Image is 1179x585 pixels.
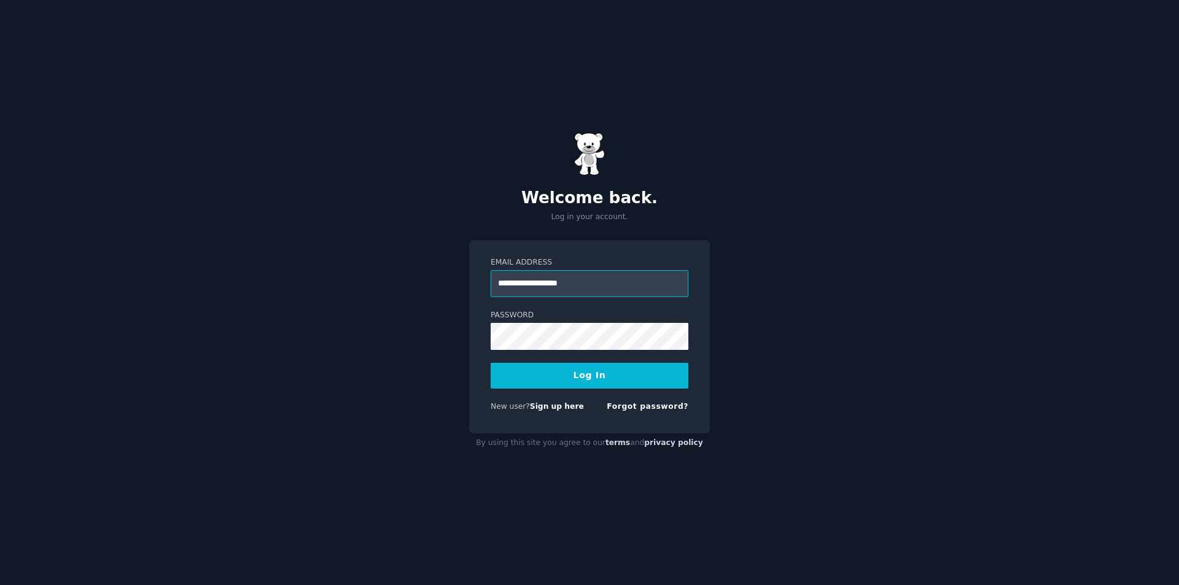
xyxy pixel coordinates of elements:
[469,433,710,453] div: By using this site you agree to our and
[607,402,688,411] a: Forgot password?
[574,133,605,176] img: Gummy Bear
[469,188,710,208] h2: Welcome back.
[491,257,688,268] label: Email Address
[605,438,630,447] a: terms
[644,438,703,447] a: privacy policy
[469,212,710,223] p: Log in your account.
[491,402,530,411] span: New user?
[530,402,584,411] a: Sign up here
[491,363,688,389] button: Log In
[491,310,688,321] label: Password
